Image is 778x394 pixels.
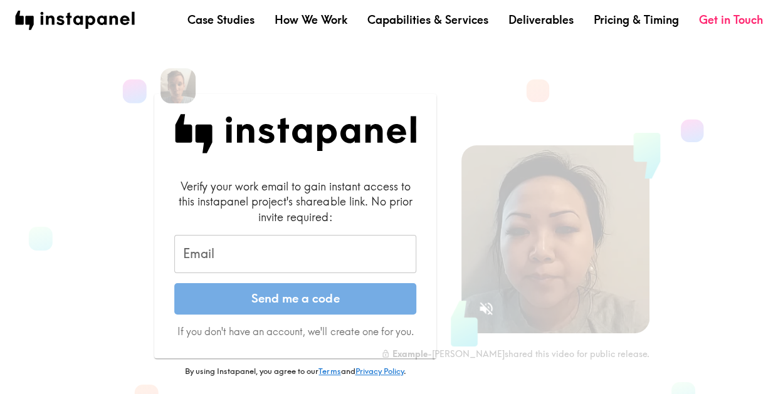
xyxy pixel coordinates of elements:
div: - [PERSON_NAME] shared this video for public release. [381,348,649,360]
b: Example [392,348,428,360]
a: Case Studies [187,12,255,28]
a: Terms [318,366,340,376]
a: Capabilities & Services [367,12,488,28]
a: How We Work [275,12,347,28]
img: instapanel [15,11,135,30]
img: Eric [160,68,196,103]
button: Sound is off [473,295,500,322]
a: Privacy Policy [355,366,403,376]
a: Get in Touch [699,12,763,28]
button: Send me a code [174,283,416,314]
a: Deliverables [508,12,574,28]
div: Verify your work email to gain instant access to this instapanel project's shareable link. No pri... [174,179,416,225]
img: Instapanel [174,114,416,153]
p: If you don't have an account, we'll create one for you. [174,324,416,338]
p: By using Instapanel, you agree to our and . [154,366,436,377]
a: Pricing & Timing [594,12,679,28]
